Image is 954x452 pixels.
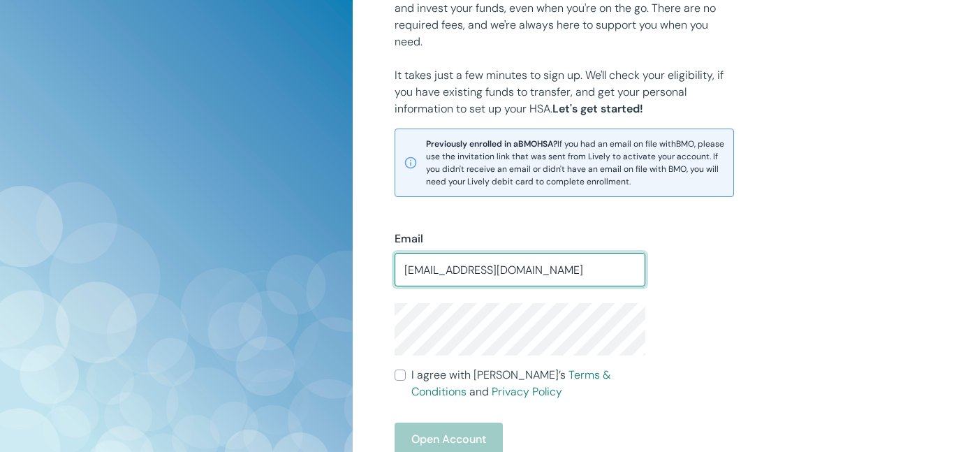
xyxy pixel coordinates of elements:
a: Privacy Policy [492,384,562,399]
p: It takes just a few minutes to sign up. We'll check your eligibility, if you have existing funds ... [395,67,734,117]
strong: Let's get started! [552,101,643,116]
span: If you had an email on file with BMO , please use the invitation link that was sent from Lively t... [426,138,725,188]
span: I agree with [PERSON_NAME]’s and [411,367,645,400]
strong: Previously enrolled in a BMO HSA? [426,138,557,150]
label: Email [395,231,423,247]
